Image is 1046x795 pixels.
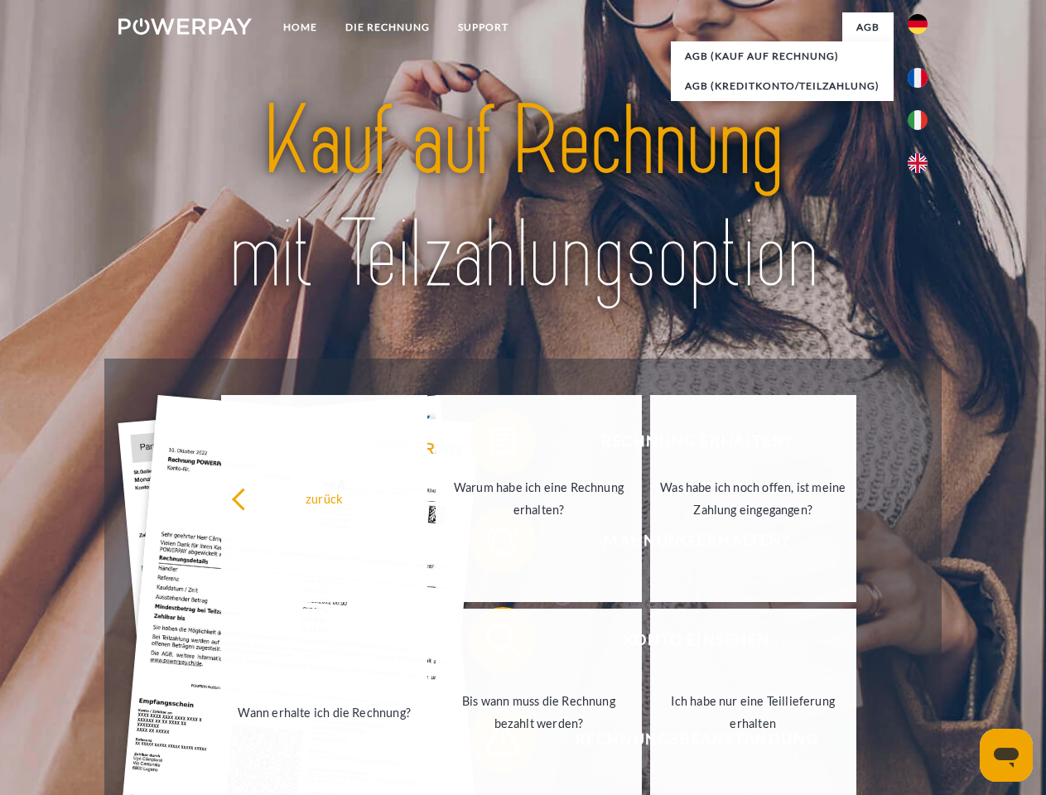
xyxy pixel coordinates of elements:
[980,729,1033,782] iframe: Schaltfläche zum Öffnen des Messaging-Fensters
[842,12,894,42] a: agb
[671,41,894,71] a: AGB (Kauf auf Rechnung)
[650,395,856,602] a: Was habe ich noch offen, ist meine Zahlung eingegangen?
[158,79,888,317] img: title-powerpay_de.svg
[331,12,444,42] a: DIE RECHNUNG
[231,701,417,723] div: Wann erhalte ich die Rechnung?
[446,690,632,735] div: Bis wann muss die Rechnung bezahlt werden?
[671,71,894,101] a: AGB (Kreditkonto/Teilzahlung)
[444,12,523,42] a: SUPPORT
[269,12,331,42] a: Home
[118,18,252,35] img: logo-powerpay-white.svg
[660,690,846,735] div: Ich habe nur eine Teillieferung erhalten
[231,487,417,509] div: zurück
[660,476,846,521] div: Was habe ich noch offen, ist meine Zahlung eingegangen?
[908,14,928,34] img: de
[908,153,928,173] img: en
[446,476,632,521] div: Warum habe ich eine Rechnung erhalten?
[908,68,928,88] img: fr
[908,110,928,130] img: it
